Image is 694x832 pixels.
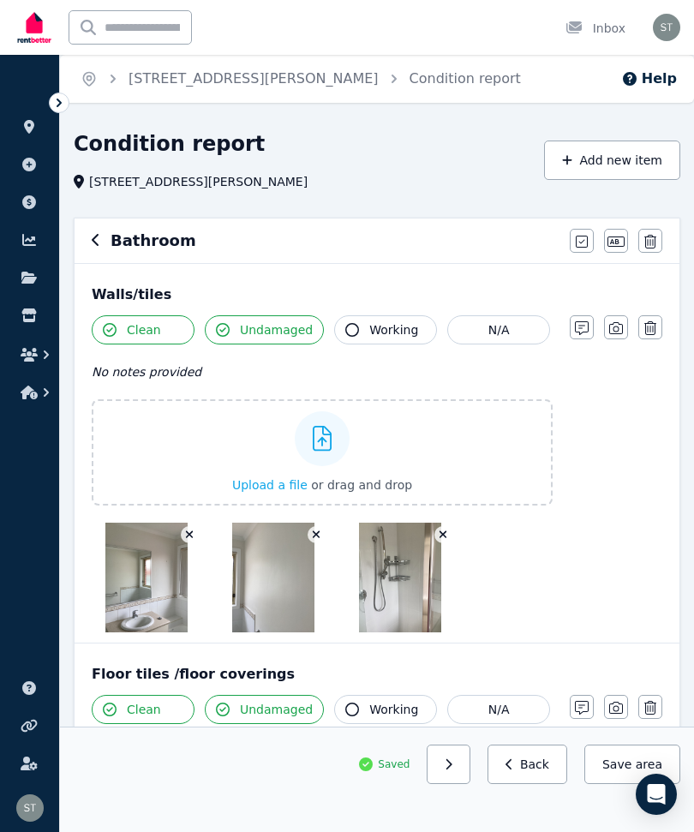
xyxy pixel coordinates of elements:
[240,701,313,718] span: Undamaged
[359,523,441,632] img: image.jpg
[488,745,567,784] button: Back
[89,173,308,190] span: [STREET_ADDRESS][PERSON_NAME]
[447,315,550,344] button: N/A
[205,695,324,724] button: Undamaged
[92,284,662,305] div: Walls/tiles
[205,315,324,344] button: Undamaged
[334,315,437,344] button: Working
[447,695,550,724] button: N/A
[232,476,412,494] button: Upload a file or drag and drop
[232,478,308,492] span: Upload a file
[74,130,265,158] h1: Condition report
[636,756,662,773] span: area
[410,70,521,87] a: Condition report
[565,20,625,37] div: Inbox
[378,757,410,771] span: Saved
[334,695,437,724] button: Working
[621,69,677,89] button: Help
[92,365,201,379] span: No notes provided
[14,6,55,49] img: RentBetter
[240,321,313,338] span: Undamaged
[369,321,418,338] span: Working
[105,523,188,632] img: image.jpg
[653,14,680,41] img: Sonia Thomson
[369,701,418,718] span: Working
[311,478,412,492] span: or drag and drop
[544,141,680,180] button: Add new item
[232,523,314,632] img: image.jpg
[111,229,196,253] h6: Bathroom
[92,695,194,724] button: Clean
[636,774,677,815] div: Open Intercom Messenger
[127,321,161,338] span: Clean
[127,701,161,718] span: Clean
[92,664,662,685] div: Floor tiles /floor coverings
[129,70,379,87] a: [STREET_ADDRESS][PERSON_NAME]
[16,794,44,822] img: Sonia Thomson
[584,745,680,784] button: Save area
[60,55,541,103] nav: Breadcrumb
[92,315,194,344] button: Clean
